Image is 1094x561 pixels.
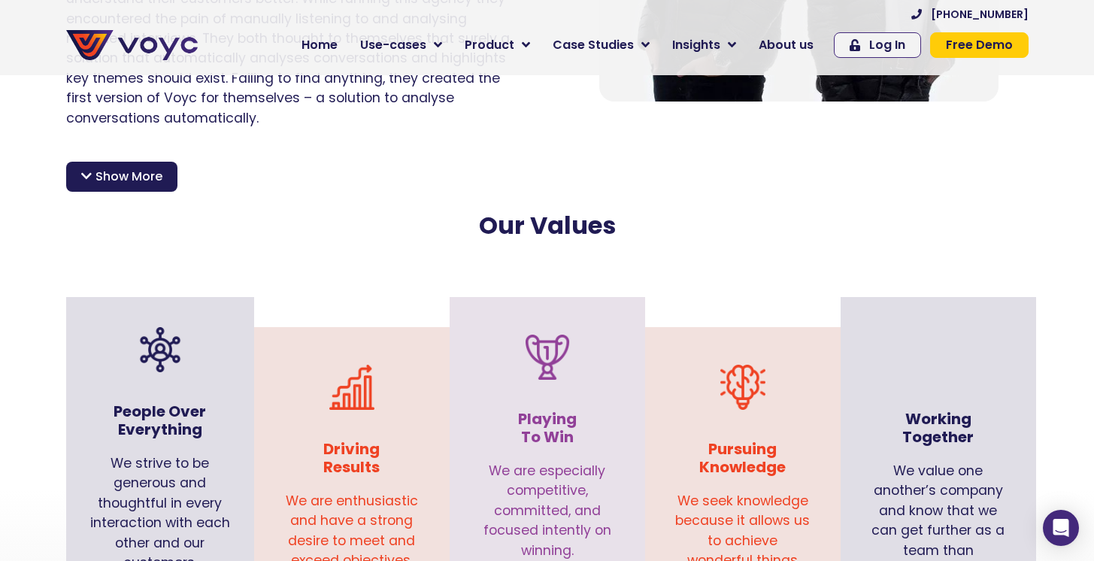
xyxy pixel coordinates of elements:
[541,30,661,60] a: Case Studies
[672,36,720,54] span: Insights
[916,335,961,380] img: teamwork
[302,36,338,54] span: Home
[95,168,162,186] span: Show More
[138,327,183,372] img: organization
[931,9,1029,20] span: [PHONE_NUMBER]
[329,365,374,410] img: improvement
[465,36,514,54] span: Product
[720,365,765,410] img: brain-idea
[290,30,349,60] a: Home
[675,440,811,476] h3: Pursuing Knowledge
[480,410,615,446] h3: Playing To Win
[747,30,825,60] a: About us
[525,335,570,380] img: trophy
[871,410,1006,446] h3: Working Together
[66,162,177,192] div: Show More
[911,9,1029,20] a: [PHONE_NUMBER]
[349,30,453,60] a: Use-cases
[834,32,921,58] a: Log In
[661,30,747,60] a: Insights
[284,440,420,476] h3: Driving Results
[930,32,1029,58] a: Free Demo
[553,36,634,54] span: Case Studies
[66,30,198,60] img: voyc-full-logo
[89,402,232,438] h3: People Over Everything
[453,30,541,60] a: Product
[66,138,1029,198] p: After making it into the prestigious Techstars [DOMAIN_NAME] accelerator in [GEOGRAPHIC_DATA], th...
[946,39,1013,51] span: Free Demo
[71,211,1024,240] h2: Our Values
[869,39,905,51] span: Log In
[360,36,426,54] span: Use-cases
[759,36,814,54] span: About us
[1043,510,1079,546] div: Open Intercom Messenger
